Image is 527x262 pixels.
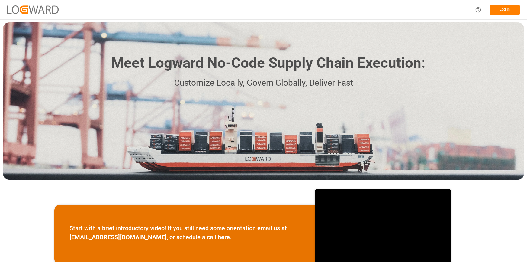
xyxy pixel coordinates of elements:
[69,234,167,241] a: [EMAIL_ADDRESS][DOMAIN_NAME]
[69,224,300,242] p: Start with a brief introductory video! If you still need some orientation email us at , or schedu...
[218,234,230,241] a: here
[490,5,520,15] button: Log In
[471,3,485,17] button: Help Center
[102,76,425,90] p: Customize Locally, Govern Globally, Deliver Fast
[111,52,425,74] h1: Meet Logward No-Code Supply Chain Execution:
[7,5,59,14] img: Logward_new_orange.png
